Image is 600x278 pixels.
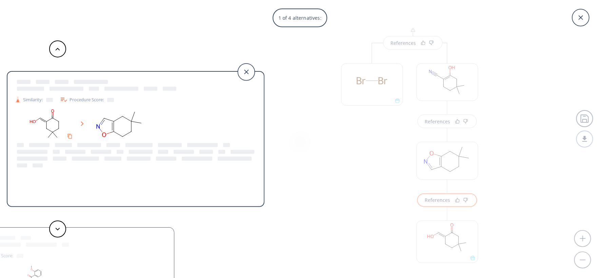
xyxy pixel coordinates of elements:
p: 1 of 4 alternatives: [275,11,325,25]
div: Procedure Score: [60,95,114,104]
svg: CC1(C)CCC(=O)C(=CO)C1 [14,107,75,142]
button: Copy to clipboard [64,131,75,142]
svg: CC1(C)CCc2oncc2C1 [89,107,150,142]
div: Similarity: [14,96,53,103]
